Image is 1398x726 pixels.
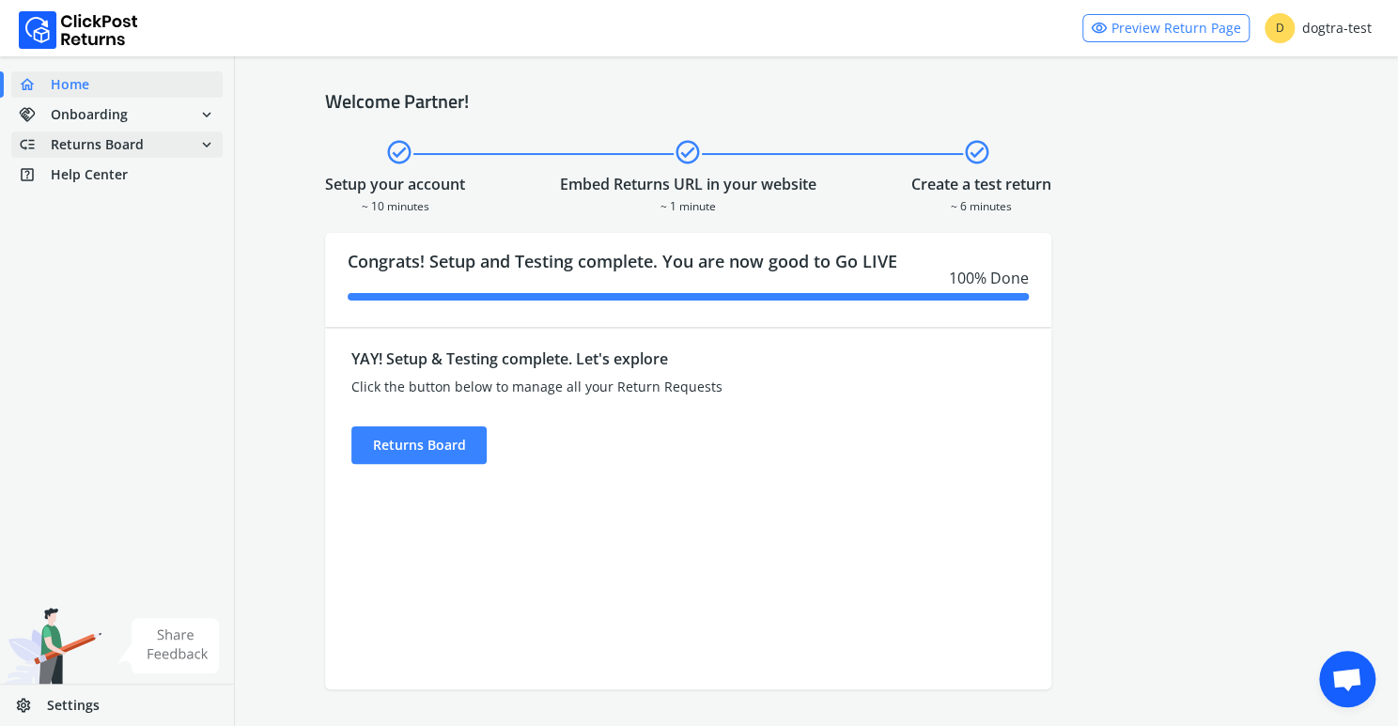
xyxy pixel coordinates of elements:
[117,618,220,673] img: share feedback
[19,131,51,158] span: low_priority
[1265,13,1372,43] div: dogtra-test
[51,105,128,124] span: Onboarding
[348,267,1029,289] div: 100 % Done
[963,135,991,169] span: check_circle
[325,173,465,195] div: Setup your account
[19,11,138,49] img: Logo
[351,348,843,370] div: YAY! Setup & Testing complete. Let's explore
[19,101,51,128] span: handshake
[1319,651,1375,707] a: Open chat
[911,173,1051,195] div: Create a test return
[560,173,816,195] div: Embed Returns URL in your website
[325,195,465,214] div: ~ 10 minutes
[51,75,89,94] span: Home
[385,135,413,169] span: check_circle
[15,692,47,718] span: settings
[325,233,1051,327] div: Congrats! Setup and Testing complete. You are now good to Go LIVE
[351,426,487,464] div: Returns Board
[51,135,144,154] span: Returns Board
[560,195,816,214] div: ~ 1 minute
[47,696,100,715] span: Settings
[1265,13,1295,43] span: D
[51,165,128,184] span: Help Center
[351,378,843,396] div: Click the button below to manage all your Return Requests
[911,195,1051,214] div: ~ 6 minutes
[19,71,51,98] span: home
[11,71,223,98] a: homeHome
[11,162,223,188] a: help_centerHelp Center
[1082,14,1250,42] a: visibilityPreview Return Page
[198,131,215,158] span: expand_more
[19,162,51,188] span: help_center
[198,101,215,128] span: expand_more
[325,90,1308,113] h4: Welcome Partner!
[1091,15,1108,41] span: visibility
[674,135,702,169] span: check_circle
